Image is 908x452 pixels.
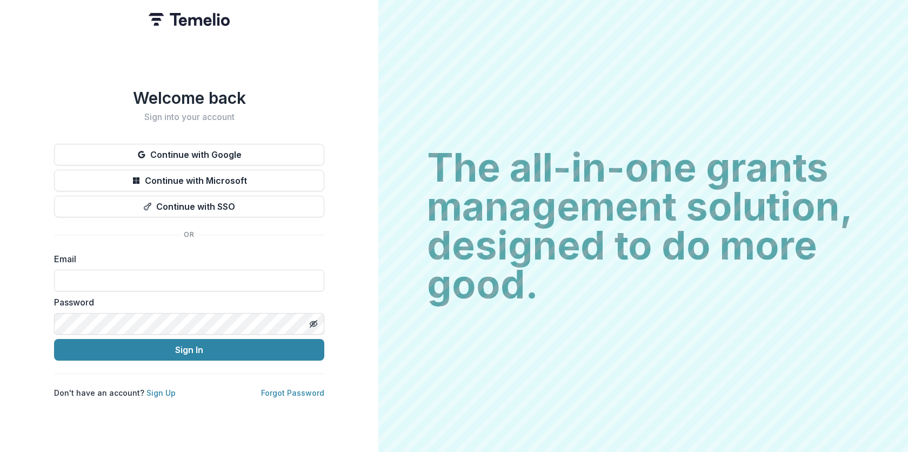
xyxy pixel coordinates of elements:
button: Toggle password visibility [305,315,322,333]
button: Continue with Google [54,144,324,165]
label: Password [54,296,318,309]
p: Don't have an account? [54,387,176,398]
h2: Sign into your account [54,112,324,122]
button: Sign In [54,339,324,361]
a: Forgot Password [261,388,324,397]
button: Continue with SSO [54,196,324,217]
h1: Welcome back [54,88,324,108]
button: Continue with Microsoft [54,170,324,191]
a: Sign Up [146,388,176,397]
label: Email [54,252,318,265]
img: Temelio [149,13,230,26]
